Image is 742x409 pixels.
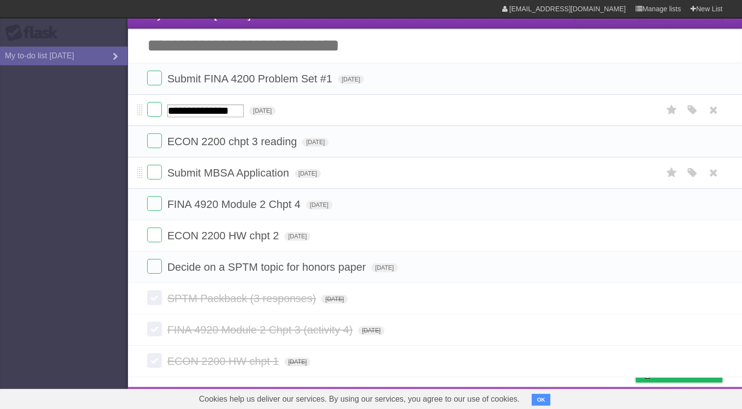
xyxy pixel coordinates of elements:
[167,73,334,85] span: Submit FINA 4200 Problem Set #1
[147,322,162,336] label: Done
[147,196,162,211] label: Done
[532,394,551,406] button: OK
[147,228,162,242] label: Done
[147,259,162,274] label: Done
[147,353,162,368] label: Done
[189,389,530,409] span: Cookies help us deliver our services. By using our services, you agree to our use of cookies.
[371,263,398,272] span: [DATE]
[147,290,162,305] label: Done
[5,24,64,42] div: Flask
[167,355,281,367] span: ECON 2200 HW chpt 1
[249,106,276,115] span: [DATE]
[167,135,299,148] span: ECON 2200 chpt 3 reading
[284,232,311,241] span: [DATE]
[147,102,162,117] label: Done
[284,358,311,366] span: [DATE]
[147,71,162,85] label: Done
[167,198,303,210] span: FINA 4920 Module 2 Chpt 4
[147,165,162,179] label: Done
[167,292,318,305] span: SPTM Packback (3 responses)
[167,261,368,273] span: Decide on a SPTM topic for honors paper
[358,326,384,335] span: [DATE]
[656,365,717,382] span: Buy me a coffee
[321,295,348,304] span: [DATE]
[167,167,291,179] span: Submit MBSA Application
[147,133,162,148] label: Done
[663,102,681,118] label: Star task
[167,230,281,242] span: ECON 2200 HW chpt 2
[338,75,364,84] span: [DATE]
[167,324,355,336] span: FINA 4920 Module 2 Chpt 3 (activity 4)
[302,138,329,147] span: [DATE]
[295,169,321,178] span: [DATE]
[306,201,333,209] span: [DATE]
[663,165,681,181] label: Star task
